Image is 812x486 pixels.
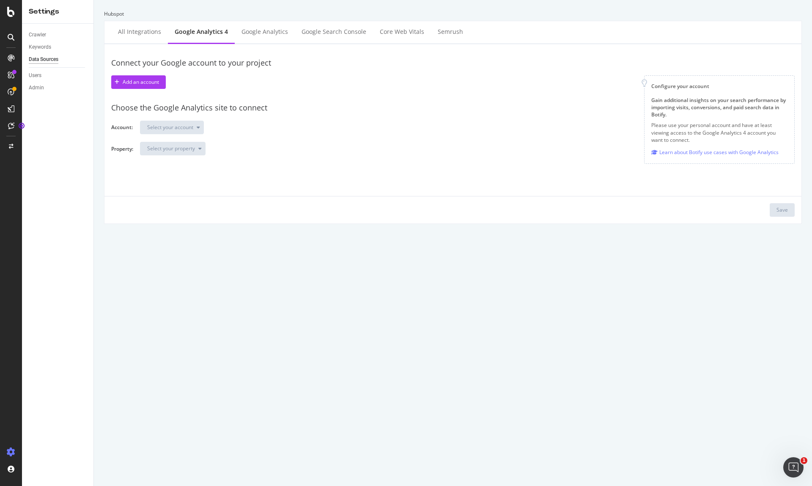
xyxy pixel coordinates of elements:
a: Keywords [29,43,88,52]
button: Save [770,203,795,217]
a: Users [29,71,88,80]
a: Admin [29,83,88,92]
div: Select your account [147,125,193,130]
div: Settings [29,7,87,17]
div: All integrations [118,28,161,36]
div: Hubspot [104,10,802,17]
iframe: Intercom live chat [783,457,804,478]
div: Choose the Google Analytics site to connect [111,102,795,113]
div: Keywords [29,43,51,52]
div: Add an account [123,78,159,86]
div: Admin [29,83,44,92]
div: Google Search Console [302,28,366,36]
span: 1 [801,457,807,464]
a: Crawler [29,30,88,39]
label: Account: [111,124,133,133]
div: Crawler [29,30,46,39]
button: Add an account [111,75,166,89]
button: Select your account [140,121,204,134]
div: Google Analytics [241,28,288,36]
div: Gain additional insights on your search performance by importing visits, conversions, and paid se... [651,97,787,118]
div: Configure your account [651,83,787,90]
button: Select your property [140,142,206,155]
div: Select your property [147,146,195,151]
p: Please use your personal account and have at least viewing access to the Google Analytics 4 accou... [651,121,787,143]
div: Semrush [438,28,463,36]
div: Save [776,206,788,213]
div: Users [29,71,41,80]
div: Tooltip anchor [18,122,25,130]
div: Data Sources [29,55,58,64]
a: Data Sources [29,55,88,64]
div: Core Web Vitals [380,28,424,36]
label: Property: [111,145,133,160]
div: Connect your Google account to your project [111,58,795,69]
div: Google Analytics 4 [175,28,228,36]
a: Learn about Botify use cases with Google Analytics [651,148,779,157]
